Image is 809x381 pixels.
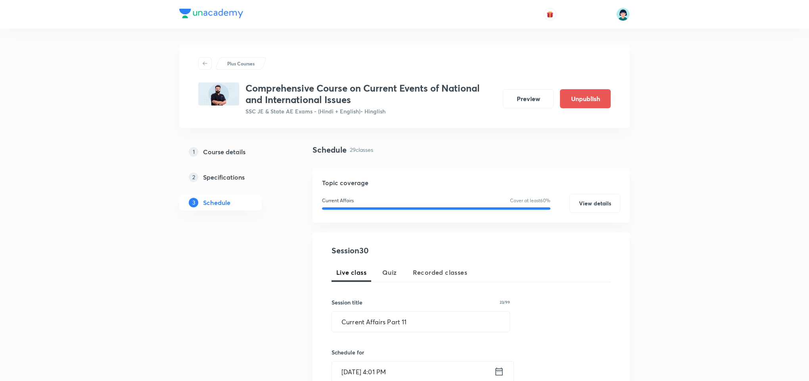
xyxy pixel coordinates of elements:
input: A great title is short, clear and descriptive [332,312,510,332]
p: Cover at least 60 % [510,197,550,204]
h4: Session 30 [332,245,476,257]
h5: Course details [203,147,245,157]
img: Priyanka Buty [616,8,630,21]
span: Live class [336,268,366,277]
h6: Session title [332,298,362,306]
a: 2Specifications [179,169,287,185]
span: Quiz [382,268,397,277]
h4: Schedule [312,144,347,156]
h5: Schedule [203,198,230,207]
p: 29 classes [350,146,373,154]
button: Unpublish [560,89,611,108]
p: 23/99 [500,300,510,304]
p: 3 [189,198,198,207]
h6: Schedule for [332,348,510,356]
img: avatar [546,11,554,18]
button: Preview [503,89,554,108]
a: Company Logo [179,9,243,20]
p: 1 [189,147,198,157]
h3: Comprehensive Course on Current Events of National and International Issues [245,82,497,105]
a: 1Course details [179,144,287,160]
p: Plus Courses [227,60,255,67]
p: SSC JE & State AE Exams - (Hindi + English) • Hinglish [245,107,497,115]
p: Current Affairs [322,197,354,204]
span: Recorded classes [413,268,467,277]
img: 6AEF04CB-33D7-4056-8D94-03EEEFFEE63F_plus.png [198,82,239,105]
button: avatar [544,8,556,21]
p: 2 [189,172,198,182]
h5: Topic coverage [322,178,620,188]
h5: Specifications [203,172,245,182]
button: View details [569,194,620,213]
img: Company Logo [179,9,243,18]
